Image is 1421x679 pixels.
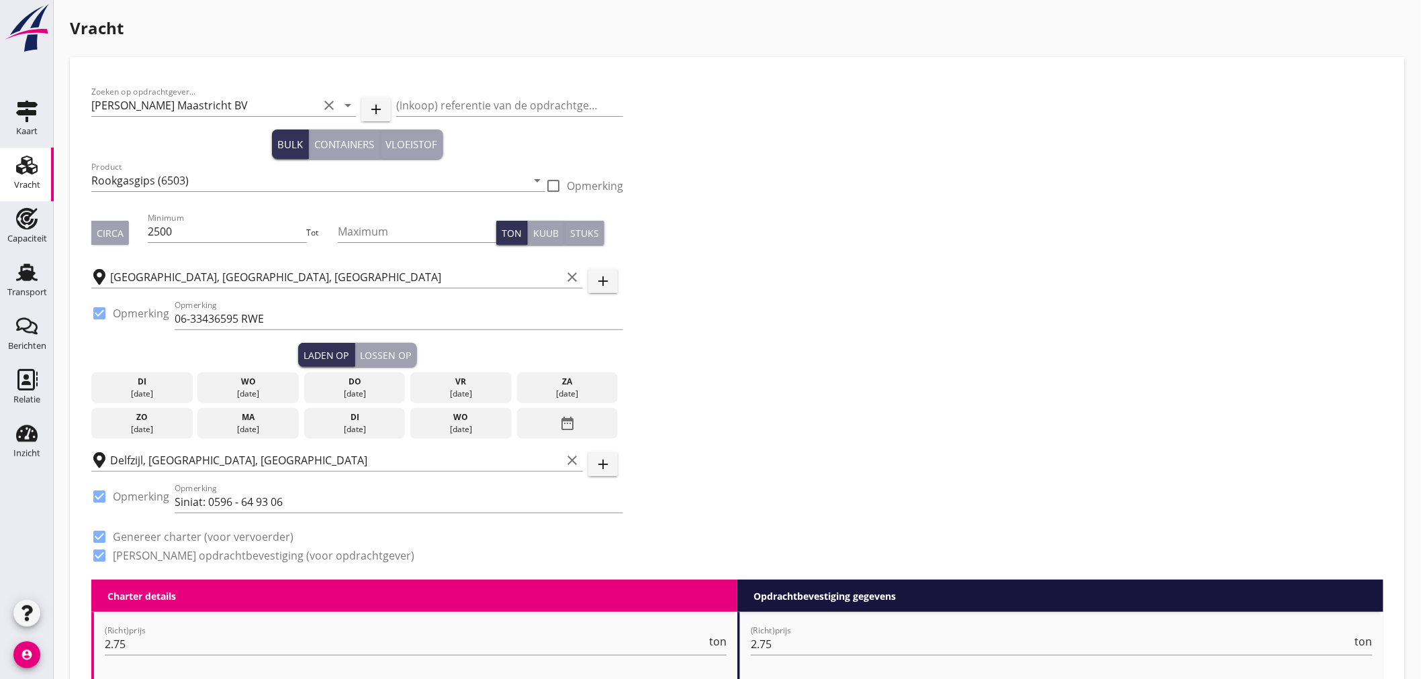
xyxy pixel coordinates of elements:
button: Laden op [298,343,355,367]
button: Stuks [565,221,604,245]
i: account_circle [13,641,40,668]
div: Tot [307,227,338,239]
div: Ton [502,226,522,240]
div: [DATE] [520,388,615,400]
button: Circa [91,221,129,245]
input: Product [91,170,526,191]
label: Opmerking [113,307,169,320]
div: Stuks [570,226,599,240]
button: Vloeistof [381,129,443,159]
label: Opmerking [567,179,623,193]
div: wo [201,376,295,388]
i: clear [564,269,580,285]
div: Vloeistof [386,137,438,152]
img: logo-small.a267ee39.svg [3,3,51,53]
div: [DATE] [308,388,402,400]
div: [DATE] [201,388,295,400]
div: do [308,376,402,388]
button: Containers [309,129,381,159]
label: Opmerking [113,490,169,503]
button: Lossen op [355,343,417,367]
button: Bulk [272,129,309,159]
div: za [520,376,615,388]
div: ma [201,411,295,423]
h1: Vracht [70,16,1405,40]
div: Bulk [277,137,303,152]
div: Berichten [8,342,46,350]
div: [DATE] [95,423,189,435]
button: Kuub [528,221,565,245]
label: Genereer charter (voor vervoerder) [113,530,293,543]
div: Kaart [16,127,38,136]
input: (Richt)prijs [105,633,706,655]
label: [PERSON_NAME] opdrachtbevestiging (voor opdrachtgever) [113,549,414,562]
div: vr [414,376,508,388]
div: di [95,376,189,388]
div: Transport [7,288,47,297]
div: Inzicht [13,449,40,458]
div: [DATE] [201,423,295,435]
i: arrow_drop_down [340,97,356,113]
i: arrow_drop_down [529,172,545,189]
div: Laden op [304,348,349,362]
span: ton [1355,636,1373,647]
div: [DATE] [414,388,508,400]
i: add [595,273,611,289]
div: Circa [97,226,124,240]
div: Kuub [533,226,559,240]
i: date_range [559,411,576,435]
span: ton [709,636,727,647]
div: Containers [314,137,375,152]
input: (inkoop) referentie van de opdrachtgever [396,95,623,116]
div: [DATE] [414,423,508,435]
div: Relatie [13,395,40,404]
input: Opmerking [175,491,623,513]
div: Vracht [14,180,40,189]
input: Maximum [338,221,496,242]
button: Ton [496,221,528,245]
input: Zoeken op opdrachtgever... [91,95,318,116]
i: add [595,456,611,472]
div: Capaciteit [7,234,47,243]
input: Minimum [148,221,306,242]
div: [DATE] [308,423,402,435]
div: Lossen op [361,348,412,362]
input: Laadplaats [110,266,561,288]
div: zo [95,411,189,423]
i: clear [321,97,337,113]
input: Losplaats [110,450,561,471]
i: add [368,101,384,117]
input: Opmerking [175,308,623,329]
input: (Richt)prijs [751,633,1353,655]
div: wo [414,411,508,423]
i: clear [564,452,580,468]
div: di [308,411,402,423]
div: [DATE] [95,388,189,400]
